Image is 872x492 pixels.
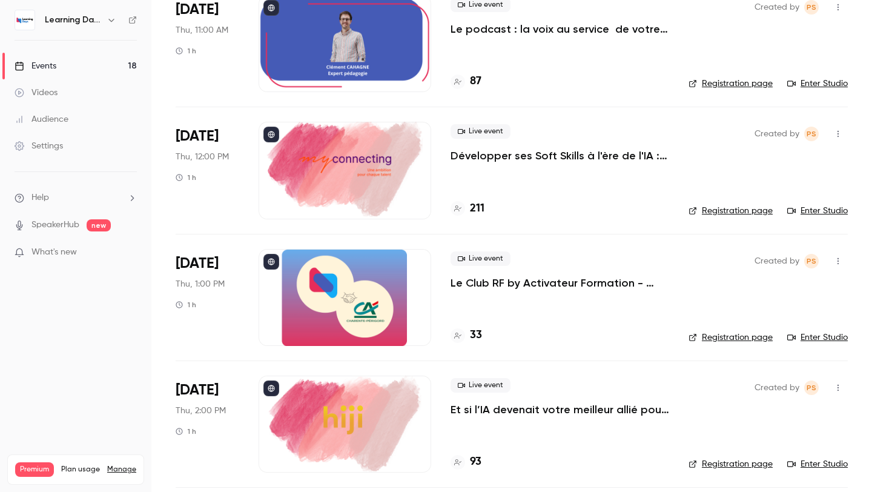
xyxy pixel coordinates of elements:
a: Développer ses Soft Skills à l'ère de l'IA : Esprit critique & IA [451,148,669,163]
span: Thu, 1:00 PM [176,278,225,290]
span: [DATE] [176,254,219,273]
a: Enter Studio [787,78,848,90]
a: 87 [451,73,481,90]
a: SpeakerHub [31,219,79,231]
div: Events [15,60,56,72]
img: Learning Days [15,10,35,30]
span: Live event [451,378,510,393]
span: Plan usage [61,465,100,474]
a: Enter Studio [787,331,848,344]
span: Created by [755,254,799,268]
a: Manage [107,465,136,474]
a: 211 [451,201,484,217]
a: Le Club RF by Activateur Formation - réservé aux RF - La formation, bien plus qu’un “smile sheet" ? [451,276,669,290]
h6: Learning Days [45,14,102,26]
span: What's new [31,246,77,259]
h4: 87 [470,73,481,90]
span: Prad Selvarajah [804,127,819,141]
div: Audience [15,113,68,125]
span: Thu, 11:00 AM [176,24,228,36]
iframe: Noticeable Trigger [122,247,137,258]
span: PS [807,381,816,395]
span: Live event [451,124,510,139]
a: Le podcast : la voix au service de votre pédagogie [451,22,669,36]
li: help-dropdown-opener [15,191,137,204]
a: Enter Studio [787,205,848,217]
span: PS [807,254,816,268]
a: Enter Studio [787,458,848,470]
a: 33 [451,327,482,344]
a: Registration page [689,205,773,217]
div: Oct 9 Thu, 2:00 PM (Europe/Paris) [176,376,239,473]
span: Live event [451,251,510,266]
span: Thu, 2:00 PM [176,405,226,417]
div: 1 h [176,46,196,56]
div: 1 h [176,427,196,436]
a: Registration page [689,331,773,344]
span: Created by [755,127,799,141]
div: Settings [15,140,63,152]
a: Registration page [689,458,773,470]
span: [DATE] [176,381,219,400]
h4: 33 [470,327,482,344]
a: Et si l’IA devenait votre meilleur allié pour prouver enfin l’impact de vos formations ? [451,402,669,417]
span: Prad Selvarajah [804,254,819,268]
div: 1 h [176,300,196,310]
a: 93 [451,454,481,470]
h4: 93 [470,454,481,470]
span: PS [807,127,816,141]
div: Videos [15,87,58,99]
span: Help [31,191,49,204]
h4: 211 [470,201,484,217]
span: [DATE] [176,127,219,146]
div: 1 h [176,173,196,182]
span: Created by [755,381,799,395]
div: Oct 9 Thu, 1:00 PM (Europe/Paris) [176,249,239,346]
a: Registration page [689,78,773,90]
span: Thu, 12:00 PM [176,151,229,163]
div: Oct 9 Thu, 12:00 PM (Europe/Paris) [176,122,239,219]
span: Premium [15,462,54,477]
span: Prad Selvarajah [804,381,819,395]
span: new [87,219,111,231]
